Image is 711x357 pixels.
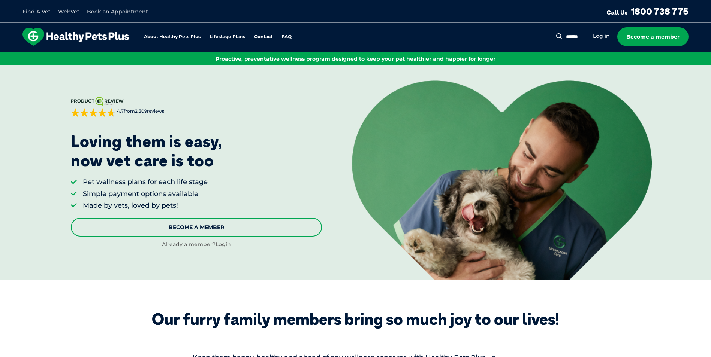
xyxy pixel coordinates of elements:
[71,97,322,117] a: 4.7from2,309reviews
[71,132,222,170] p: Loving them is easy, now vet care is too
[22,28,129,46] img: hpp-logo
[83,201,208,210] li: Made by vets, loved by pets!
[144,34,201,39] a: About Healthy Pets Plus
[22,8,51,15] a: Find A Vet
[216,55,495,62] span: Proactive, preventative wellness program designed to keep your pet healthier and happier for longer
[352,80,652,280] img: <p>Loving them is easy, <br /> now vet care is too</p>
[210,34,245,39] a: Lifestage Plans
[216,241,231,248] a: Login
[83,177,208,187] li: Pet wellness plans for each life stage
[116,108,164,115] span: from
[617,27,689,46] a: Become a member
[71,241,322,248] div: Already a member?
[117,108,124,114] strong: 4.7
[593,33,610,40] a: Log in
[71,218,322,237] a: Become A Member
[152,310,559,329] div: Our furry family members bring so much joy to our lives!
[555,33,564,40] button: Search
[606,9,628,16] span: Call Us
[83,189,208,199] li: Simple payment options available
[58,8,79,15] a: WebVet
[281,34,292,39] a: FAQ
[606,6,689,17] a: Call Us1800 738 775
[87,8,148,15] a: Book an Appointment
[254,34,272,39] a: Contact
[135,108,164,114] span: 2,309 reviews
[71,108,116,117] div: 4.7 out of 5 stars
